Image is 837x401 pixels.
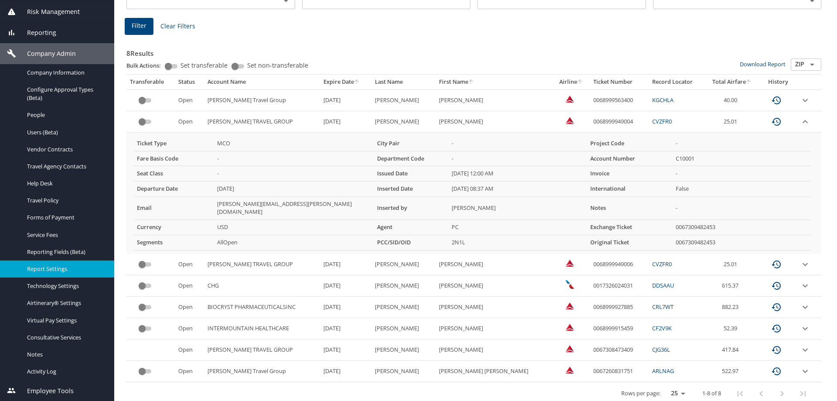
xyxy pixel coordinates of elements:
[746,79,752,85] button: sort
[204,275,320,297] td: CHG
[652,367,674,375] a: ARLNAG
[354,79,360,85] button: sort
[587,136,672,151] th: Project Code
[374,197,448,220] th: Inserted by
[652,281,674,289] a: DDSAAU
[565,344,574,353] img: Delta Airlines
[740,60,786,68] a: Download Report
[27,367,104,376] span: Activity Log
[27,299,104,307] span: Airtinerary® Settings
[587,151,672,166] th: Account Number
[590,254,649,275] td: 0068999949006
[204,318,320,339] td: INTERMOUNTAIN HEALTHCARE
[436,275,553,297] td: [PERSON_NAME]
[204,75,320,89] th: Account Name
[371,339,436,361] td: [PERSON_NAME]
[371,254,436,275] td: [PERSON_NAME]
[436,254,553,275] td: [PERSON_NAME]
[760,75,797,89] th: History
[553,75,590,89] th: Airline
[800,259,810,270] button: expand row
[27,86,104,102] span: Configure Approval Types (Beta)
[448,197,587,220] td: [PERSON_NAME]
[180,62,228,69] span: Set transferable
[652,96,674,104] a: KGCHLA
[320,318,371,339] td: [DATE]
[374,235,448,250] th: PCC/SID/OID
[214,220,374,235] td: USD
[132,21,146,31] span: Filter
[371,297,436,318] td: [PERSON_NAME]
[672,197,811,220] td: -
[214,197,374,220] td: [PERSON_NAME][EMAIL_ADDRESS][PERSON_NAME][DOMAIN_NAME]
[590,75,649,89] th: Ticket Number
[204,89,320,111] td: [PERSON_NAME] Travel Group
[16,28,56,38] span: Reporting
[204,361,320,382] td: [PERSON_NAME] Travel Group
[133,136,811,250] table: more info about unused tickets
[204,111,320,133] td: [PERSON_NAME] TRAVEL GROUP
[320,254,371,275] td: [DATE]
[320,275,371,297] td: [DATE]
[800,302,810,312] button: expand row
[587,166,672,182] th: Invoice
[587,182,672,197] th: International
[133,220,214,235] th: Currency
[175,297,204,318] td: Open
[672,235,811,250] td: 0067309482453
[27,111,104,119] span: People
[175,89,204,111] td: Open
[664,387,688,400] select: rows per page
[672,166,811,182] td: -
[565,95,574,103] img: Delta Airlines
[214,166,374,182] td: -
[448,235,587,250] td: 2N1L
[27,333,104,342] span: Consultative Services
[704,111,759,133] td: 25.01
[587,235,672,250] th: Original Ticket
[27,69,104,77] span: Company Information
[133,136,214,151] th: Ticket Type
[16,386,74,396] span: Employee Tools
[27,128,104,137] span: Users (Beta)
[448,182,587,197] td: [DATE] 08:37 AM
[565,323,574,332] img: Delta Airlines
[175,275,204,297] td: Open
[672,182,811,197] td: False
[448,151,587,166] td: -
[652,303,674,311] a: CRL7WT
[652,346,670,353] a: CJG36L
[175,254,204,275] td: Open
[204,339,320,361] td: [PERSON_NAME] TRAVEL GROUP
[371,318,436,339] td: [PERSON_NAME]
[436,75,553,89] th: First Name
[468,79,474,85] button: sort
[704,297,759,318] td: 882.23
[374,166,448,182] th: Issued Date
[704,318,759,339] td: 52.39
[160,21,195,32] span: Clear Filters
[27,179,104,188] span: Help Desk
[374,220,448,235] th: Agent
[800,281,810,291] button: expand row
[247,62,308,69] span: Set non-transferable
[371,89,436,111] td: [PERSON_NAME]
[371,75,436,89] th: Last Name
[175,111,204,133] td: Open
[565,280,574,289] img: American Airlines
[704,275,759,297] td: 615.37
[126,43,821,58] h3: 8 Results
[175,361,204,382] td: Open
[436,111,553,133] td: [PERSON_NAME]
[800,323,810,334] button: expand row
[374,136,448,151] th: City Pair
[133,166,214,182] th: Seat Class
[374,151,448,166] th: Department Code
[133,235,214,250] th: Segments
[214,182,374,197] td: [DATE]
[587,197,672,220] th: Notes
[621,391,660,396] p: Rows per page:
[590,275,649,297] td: 0017326024031
[133,151,214,166] th: Fare Basis Code
[130,78,171,86] div: Transferable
